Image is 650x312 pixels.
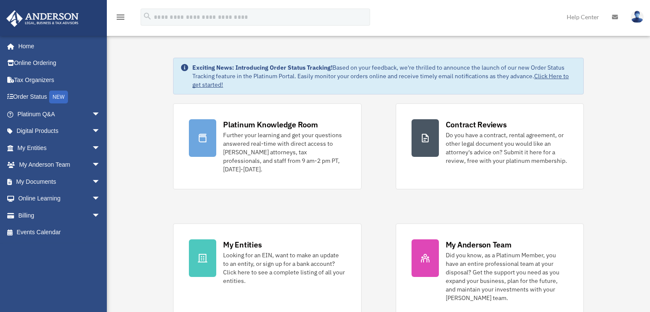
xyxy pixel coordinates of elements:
a: My Anderson Teamarrow_drop_down [6,156,113,174]
a: Platinum Q&Aarrow_drop_down [6,106,113,123]
a: Home [6,38,109,55]
a: Online Ordering [6,55,113,72]
div: Did you know, as a Platinum Member, you have an entire professional team at your disposal? Get th... [446,251,568,302]
span: arrow_drop_down [92,156,109,174]
a: Platinum Knowledge Room Further your learning and get your questions answered real-time with dire... [173,103,361,189]
i: search [143,12,152,21]
span: arrow_drop_down [92,190,109,208]
a: My Entitiesarrow_drop_down [6,139,113,156]
a: Order StatusNEW [6,88,113,106]
div: My Entities [223,239,262,250]
div: Based on your feedback, we're thrilled to announce the launch of our new Order Status Tracking fe... [192,63,576,89]
span: arrow_drop_down [92,106,109,123]
a: My Documentsarrow_drop_down [6,173,113,190]
div: My Anderson Team [446,239,512,250]
a: menu [115,15,126,22]
img: Anderson Advisors Platinum Portal [4,10,81,27]
a: Events Calendar [6,224,113,241]
strong: Exciting News: Introducing Order Status Tracking! [192,64,332,71]
span: arrow_drop_down [92,207,109,224]
div: Looking for an EIN, want to make an update to an entity, or sign up for a bank account? Click her... [223,251,345,285]
span: arrow_drop_down [92,139,109,157]
span: arrow_drop_down [92,173,109,191]
div: Platinum Knowledge Room [223,119,318,130]
div: Further your learning and get your questions answered real-time with direct access to [PERSON_NAM... [223,131,345,174]
img: User Pic [631,11,644,23]
div: Contract Reviews [446,119,507,130]
a: Click Here to get started! [192,72,569,88]
a: Tax Organizers [6,71,113,88]
div: Do you have a contract, rental agreement, or other legal document you would like an attorney's ad... [446,131,568,165]
a: Online Learningarrow_drop_down [6,190,113,207]
a: Billingarrow_drop_down [6,207,113,224]
a: Digital Productsarrow_drop_down [6,123,113,140]
div: NEW [49,91,68,103]
i: menu [115,12,126,22]
a: Contract Reviews Do you have a contract, rental agreement, or other legal document you would like... [396,103,584,189]
span: arrow_drop_down [92,123,109,140]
